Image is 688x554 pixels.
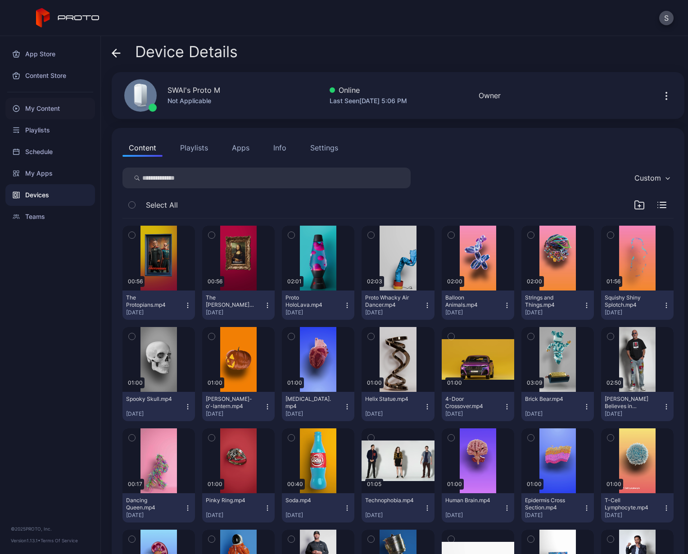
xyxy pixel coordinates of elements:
[5,43,95,65] a: App Store
[206,309,264,316] div: [DATE]
[5,98,95,119] a: My Content
[5,163,95,184] a: My Apps
[206,512,264,519] div: [DATE]
[285,309,344,316] div: [DATE]
[206,497,255,504] div: Pinky Ring.mp4
[122,493,195,522] button: Dancing Queen.mp4[DATE]
[285,410,344,418] div: [DATE]
[365,512,423,519] div: [DATE]
[126,512,184,519] div: [DATE]
[365,309,423,316] div: [DATE]
[442,392,514,421] button: 4-Door Crossover.mp4[DATE]
[41,538,78,543] a: Terms Of Service
[126,410,184,418] div: [DATE]
[330,85,407,95] div: Online
[479,90,501,101] div: Owner
[525,497,575,511] div: Epidermis Cross Section.mp4
[304,139,344,157] button: Settings
[601,493,674,522] button: T-Cell Lymphocyte.mp4[DATE]
[362,493,434,522] button: Technophobia.mp4[DATE]
[11,538,41,543] span: Version 1.13.1 •
[525,294,575,309] div: Strings and Things.mp4
[206,294,255,309] div: The Mona Lisa.mp4
[605,512,663,519] div: [DATE]
[146,200,178,210] span: Select All
[521,493,594,522] button: Epidermis Cross Section.mp4[DATE]
[273,142,286,153] div: Info
[285,512,344,519] div: [DATE]
[525,410,583,418] div: [DATE]
[442,291,514,320] button: Balloon Animals.mp4[DATE]
[5,206,95,227] a: Teams
[5,119,95,141] a: Playlists
[365,497,415,504] div: Technophobia.mp4
[521,291,594,320] button: Strings and Things.mp4[DATE]
[126,294,176,309] div: The Protopians.mp4
[174,139,214,157] button: Playlists
[605,410,663,418] div: [DATE]
[445,395,495,410] div: 4-Door Crossover.mp4
[601,291,674,320] button: Squishy Shiny Splotch.mp4[DATE]
[605,309,663,316] div: [DATE]
[282,493,354,522] button: Soda.mp4[DATE]
[285,497,335,504] div: Soda.mp4
[167,95,220,106] div: Not Applicable
[605,395,654,410] div: Howie Mandel Believes in Proto.mp4
[267,139,293,157] button: Info
[445,294,495,309] div: Balloon Animals.mp4
[206,410,264,418] div: [DATE]
[282,291,354,320] button: Proto HoloLava.mp4[DATE]
[282,392,354,421] button: [MEDICAL_DATA].mp4[DATE]
[135,43,238,60] span: Device Details
[285,395,335,410] div: Human Heart.mp4
[365,294,415,309] div: Proto Whacky Air Dancer.mp4
[601,392,674,421] button: [PERSON_NAME] Believes in Proto.mp4[DATE]
[445,410,503,418] div: [DATE]
[122,139,163,157] button: Content
[442,493,514,522] button: Human Brain.mp4[DATE]
[206,395,255,410] div: Jack-o'-lantern.mp4
[285,294,335,309] div: Proto HoloLava.mp4
[5,141,95,163] a: Schedule
[362,392,434,421] button: Helix Statue.mp4[DATE]
[605,497,654,511] div: T-Cell Lymphocyte.mp4
[365,410,423,418] div: [DATE]
[11,525,90,532] div: © 2025 PROTO, Inc.
[5,184,95,206] a: Devices
[525,395,575,403] div: Brick Bear.mp4
[445,512,503,519] div: [DATE]
[122,291,195,320] button: The Protopians.mp4[DATE]
[521,392,594,421] button: Brick Bear.mp4[DATE]
[202,493,275,522] button: Pinky Ring.mp4[DATE]
[659,11,674,25] button: S
[202,392,275,421] button: [PERSON_NAME]-o'-lantern.mp4[DATE]
[445,497,495,504] div: Human Brain.mp4
[126,497,176,511] div: Dancing Queen.mp4
[167,85,220,95] div: SWAI's Proto M
[365,395,415,403] div: Helix Statue.mp4
[310,142,338,153] div: Settings
[202,291,275,320] button: The [PERSON_NAME] [PERSON_NAME].mp4[DATE]
[122,392,195,421] button: Spooky Skull.mp4[DATE]
[525,309,583,316] div: [DATE]
[525,512,583,519] div: [DATE]
[630,168,674,188] button: Custom
[445,309,503,316] div: [DATE]
[226,139,256,157] button: Apps
[126,395,176,403] div: Spooky Skull.mp4
[605,294,654,309] div: Squishy Shiny Splotch.mp4
[126,309,184,316] div: [DATE]
[634,173,661,182] div: Custom
[362,291,434,320] button: Proto Whacky Air Dancer.mp4[DATE]
[5,65,95,86] a: Content Store
[330,95,407,106] div: Last Seen [DATE] 5:06 PM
